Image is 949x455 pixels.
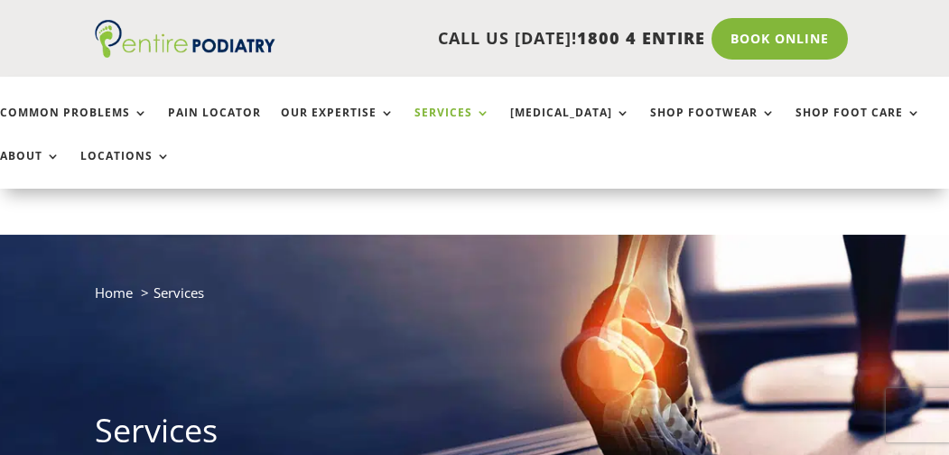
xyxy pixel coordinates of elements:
[168,107,261,145] a: Pain Locator
[795,107,921,145] a: Shop Foot Care
[712,18,848,60] a: Book Online
[510,107,630,145] a: [MEDICAL_DATA]
[577,27,705,49] span: 1800 4 ENTIRE
[275,27,705,51] p: CALL US [DATE]!
[281,107,395,145] a: Our Expertise
[80,150,171,189] a: Locations
[95,283,133,302] a: Home
[95,20,275,58] img: logo (1)
[154,283,204,302] span: Services
[95,43,275,61] a: Entire Podiatry
[650,107,776,145] a: Shop Footwear
[414,107,490,145] a: Services
[95,281,854,318] nav: breadcrumb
